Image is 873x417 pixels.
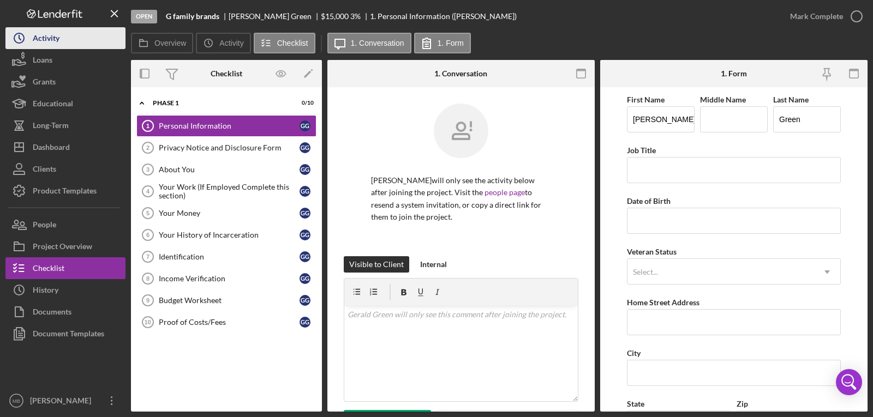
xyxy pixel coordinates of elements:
[33,235,92,260] div: Project Overview
[33,214,56,238] div: People
[146,144,150,151] tspan: 2
[154,39,186,47] label: Overview
[420,256,447,273] div: Internal
[627,298,699,307] label: Home Street Address
[131,10,157,23] div: Open
[300,120,310,131] div: G G
[159,122,300,130] div: Personal Information
[294,100,314,106] div: 0 / 10
[300,229,310,240] div: G G
[773,95,809,104] label: Last Name
[146,232,150,238] tspan: 6
[5,301,125,323] a: Documents
[159,183,300,200] div: Your Work (If Employed Complete this section)
[33,301,71,325] div: Documents
[136,311,316,333] a: 10Proof of Costs/FeesGG
[737,399,748,408] label: Zip
[300,295,310,306] div: G G
[5,214,125,235] button: People
[300,317,310,328] div: G G
[159,252,300,261] div: Identification
[33,257,64,282] div: Checklist
[131,33,193,53] button: Overview
[5,257,125,279] button: Checklist
[300,164,310,175] div: G G
[229,12,321,21] div: [PERSON_NAME] Green
[146,166,150,173] tspan: 3
[196,33,250,53] button: Activity
[159,274,300,283] div: Income Verification
[33,49,52,74] div: Loans
[700,95,746,104] label: Middle Name
[27,390,98,414] div: [PERSON_NAME]
[5,93,125,114] button: Educational
[300,251,310,262] div: G G
[146,210,150,216] tspan: 5
[5,27,125,49] a: Activity
[159,318,300,327] div: Proof of Costs/Fees
[633,268,658,276] div: Select...
[370,12,517,21] div: 1. Personal Information ([PERSON_NAME])
[33,71,56,95] div: Grants
[351,39,404,47] label: 1. Conversation
[146,275,150,282] tspan: 8
[5,235,125,257] button: Project Overview
[779,5,868,27] button: Mark Complete
[414,33,471,53] button: 1. Form
[438,39,464,47] label: 1. Form
[146,253,150,260] tspan: 7
[136,202,316,224] a: 5Your MoneyGG
[627,348,641,358] label: City
[136,224,316,246] a: 6Your History of IncarcerationGG
[415,256,452,273] button: Internal
[5,279,125,301] a: History
[371,174,551,223] p: [PERSON_NAME] will only see the activity below after joining the project. Visit the to resend a s...
[790,5,843,27] div: Mark Complete
[136,159,316,180] a: 3About YouGG
[144,319,151,325] tspan: 10
[627,196,671,206] label: Date of Birth
[434,69,487,78] div: 1. Conversation
[349,256,404,273] div: Visible to Client
[5,323,125,345] button: Document Templates
[300,142,310,153] div: G G
[33,136,70,161] div: Dashboard
[136,289,316,311] a: 9Budget WorksheetGG
[33,93,73,117] div: Educational
[33,158,56,183] div: Clients
[721,69,747,78] div: 1. Form
[136,180,316,202] a: 4Your Work (If Employed Complete this section)GG
[5,136,125,158] button: Dashboard
[485,188,525,197] a: people page
[327,33,411,53] button: 1. Conversation
[146,297,150,304] tspan: 9
[153,100,286,106] div: Phase 1
[146,123,150,129] tspan: 1
[5,180,125,202] button: Product Templates
[627,95,665,104] label: First Name
[5,158,125,180] button: Clients
[159,165,300,174] div: About You
[33,27,59,52] div: Activity
[5,71,125,93] button: Grants
[159,296,300,305] div: Budget Worksheet
[33,180,97,204] div: Product Templates
[33,114,69,139] div: Long-Term
[159,231,300,239] div: Your History of Incarceration
[627,146,656,155] label: Job Title
[5,49,125,71] a: Loans
[33,279,58,304] div: History
[344,256,409,273] button: Visible to Client
[146,188,150,195] tspan: 4
[33,323,104,347] div: Document Templates
[300,186,310,197] div: G G
[5,114,125,136] button: Long-Term
[219,39,243,47] label: Activity
[211,69,242,78] div: Checklist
